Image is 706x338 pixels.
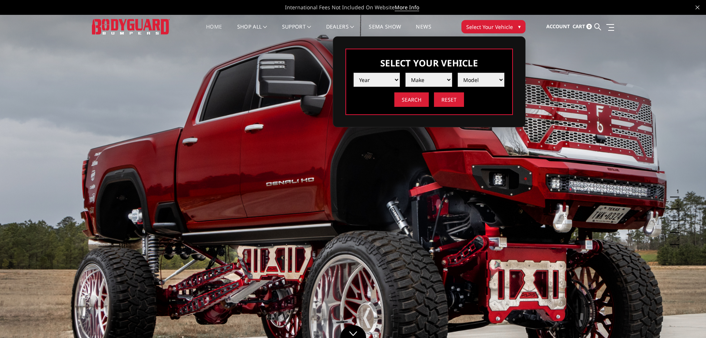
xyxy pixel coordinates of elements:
iframe: Chat Widget [669,302,706,338]
h3: Select Your Vehicle [354,57,505,69]
a: Home [206,24,222,39]
a: SEMA Show [369,24,401,39]
span: Select Your Vehicle [466,23,513,31]
button: 5 of 5 [672,233,679,245]
a: Dealers [326,24,354,39]
button: 2 of 5 [672,197,679,209]
a: News [416,24,431,39]
a: Account [546,17,570,37]
img: BODYGUARD BUMPERS [92,19,170,34]
button: 3 of 5 [672,209,679,221]
span: Cart [573,23,585,30]
span: ▾ [518,23,521,30]
button: Select Your Vehicle [461,20,526,33]
a: shop all [237,24,267,39]
select: Please select the value from list. [354,73,400,87]
span: Account [546,23,570,30]
input: Reset [434,92,464,107]
a: Support [282,24,311,39]
button: 1 of 5 [672,186,679,197]
select: Please select the value from list. [405,73,452,87]
a: More Info [395,4,419,11]
input: Search [394,92,429,107]
a: Cart 0 [573,17,592,37]
button: 4 of 5 [672,221,679,233]
a: Click to Down [340,325,366,338]
span: 0 [586,24,592,29]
